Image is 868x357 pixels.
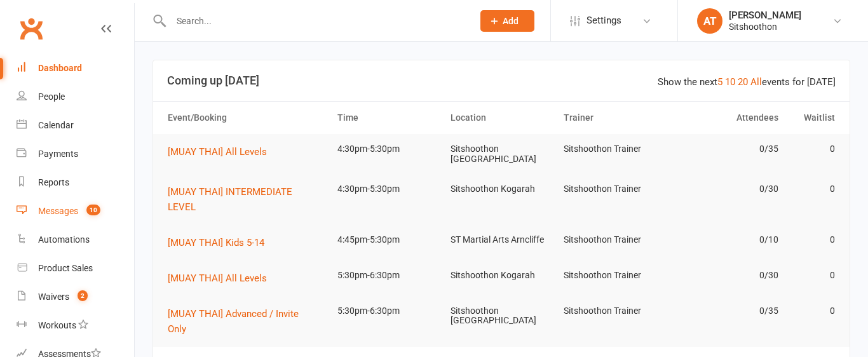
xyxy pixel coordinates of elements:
span: Settings [587,6,621,35]
a: People [17,83,134,111]
span: [MUAY THAI] All Levels [168,146,267,158]
a: 20 [738,76,748,88]
span: 2 [78,290,88,301]
td: Sitshoothon Kogarah [445,260,558,290]
td: Sitshoothon Trainer [558,174,671,204]
a: Waivers 2 [17,283,134,311]
button: [MUAY THAI] All Levels [168,271,276,286]
div: Calendar [38,120,74,130]
a: Calendar [17,111,134,140]
td: 0/35 [671,296,784,326]
button: [MUAY THAI] All Levels [168,144,276,159]
td: ST Martial Arts Arncliffe [445,225,558,255]
div: Product Sales [38,263,93,273]
a: Workouts [17,311,134,340]
a: Reports [17,168,134,197]
h3: Coming up [DATE] [167,74,836,87]
div: Automations [38,234,90,245]
td: 0 [784,225,841,255]
td: 0/35 [671,134,784,164]
div: Show the next events for [DATE] [658,74,836,90]
div: AT [697,8,722,34]
button: Add [480,10,534,32]
td: Sitshoothon [GEOGRAPHIC_DATA] [445,134,558,174]
a: Dashboard [17,54,134,83]
span: [MUAY THAI] INTERMEDIATE LEVEL [168,186,292,213]
td: 0/30 [671,174,784,204]
div: Waivers [38,292,69,302]
div: People [38,91,65,102]
a: All [750,76,762,88]
td: Sitshoothon Trainer [558,260,671,290]
span: [MUAY THAI] Advanced / Invite Only [168,308,299,335]
th: Attendees [671,102,784,134]
td: 5:30pm-6:30pm [332,296,445,326]
button: [MUAY THAI] Kids 5-14 [168,235,273,250]
div: Payments [38,149,78,159]
button: [MUAY THAI] Advanced / Invite Only [168,306,326,337]
a: Clubworx [15,13,47,44]
a: Messages 10 [17,197,134,226]
a: Product Sales [17,254,134,283]
td: Sitshoothon Kogarah [445,174,558,204]
td: 0/10 [671,225,784,255]
span: [MUAY THAI] All Levels [168,273,267,284]
td: 0 [784,134,841,164]
a: 10 [725,76,735,88]
td: Sitshoothon Trainer [558,296,671,326]
th: Time [332,102,445,134]
span: Add [503,16,519,26]
input: Search... [167,12,464,30]
div: [PERSON_NAME] [729,10,801,21]
td: 0 [784,296,841,326]
td: Sitshoothon Trainer [558,225,671,255]
th: Waitlist [784,102,841,134]
td: 5:30pm-6:30pm [332,260,445,290]
td: 4:30pm-5:30pm [332,134,445,164]
div: Messages [38,206,78,216]
span: 10 [86,205,100,215]
td: 0/30 [671,260,784,290]
div: Dashboard [38,63,82,73]
td: 0 [784,260,841,290]
a: Automations [17,226,134,254]
td: 4:45pm-5:30pm [332,225,445,255]
div: Sitshoothon [729,21,801,32]
a: 5 [717,76,722,88]
th: Trainer [558,102,671,134]
div: Workouts [38,320,76,330]
td: 4:30pm-5:30pm [332,174,445,204]
div: Reports [38,177,69,187]
td: Sitshoothon [GEOGRAPHIC_DATA] [445,296,558,336]
span: [MUAY THAI] Kids 5-14 [168,237,264,248]
button: [MUAY THAI] INTERMEDIATE LEVEL [168,184,326,215]
td: Sitshoothon Trainer [558,134,671,164]
th: Location [445,102,558,134]
th: Event/Booking [162,102,332,134]
td: 0 [784,174,841,204]
a: Payments [17,140,134,168]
